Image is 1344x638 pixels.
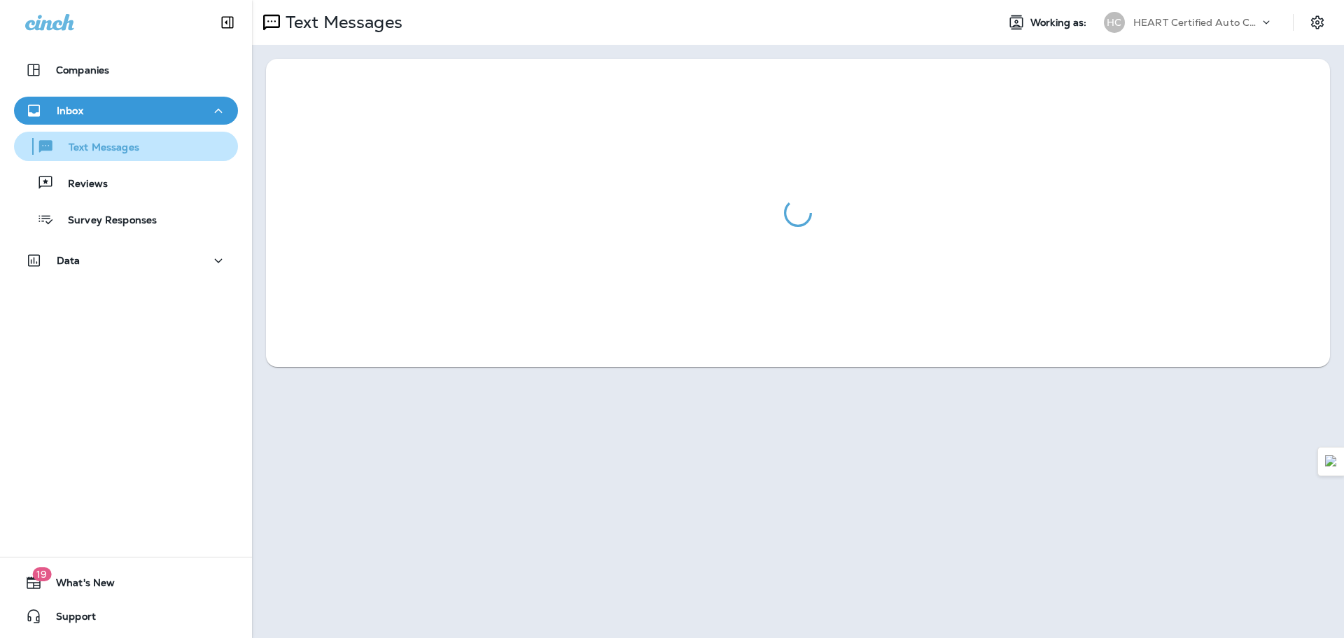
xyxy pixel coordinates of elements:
button: Support [14,602,238,630]
img: Detect Auto [1325,455,1338,468]
button: Data [14,247,238,275]
span: 19 [32,567,51,581]
button: Survey Responses [14,204,238,234]
p: Survey Responses [54,214,157,228]
button: Reviews [14,168,238,197]
p: Reviews [54,178,108,191]
p: Companies [56,64,109,76]
p: Data [57,255,80,266]
span: What's New [42,577,115,594]
p: HEART Certified Auto Care [1133,17,1259,28]
button: Settings [1305,10,1330,35]
p: Inbox [57,105,83,116]
span: Support [42,611,96,627]
button: 19What's New [14,569,238,597]
p: Text Messages [280,12,402,33]
button: Inbox [14,97,238,125]
span: Working as: [1030,17,1090,29]
p: Text Messages [55,141,139,155]
button: Companies [14,56,238,84]
button: Text Messages [14,132,238,161]
div: HC [1104,12,1125,33]
button: Collapse Sidebar [208,8,247,36]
